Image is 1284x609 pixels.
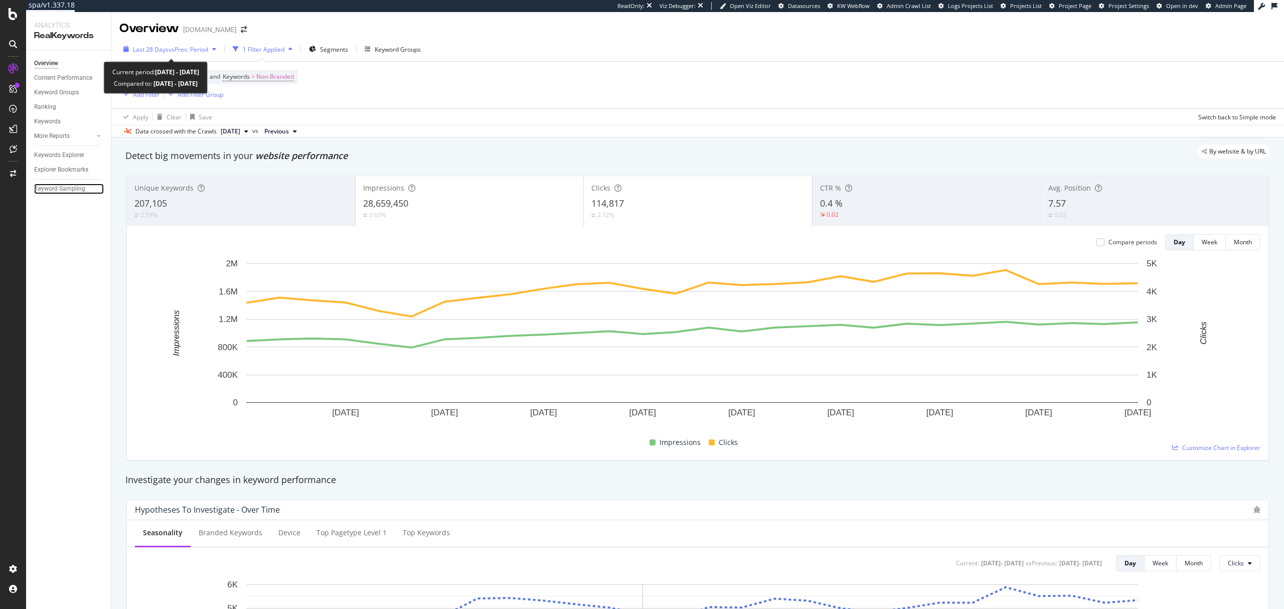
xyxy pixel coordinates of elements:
[34,87,79,98] div: Keyword Groups
[1099,2,1149,10] a: Project Settings
[178,90,223,99] div: Add Filter Group
[1147,370,1157,380] text: 1K
[375,45,421,54] div: Keyword Groups
[431,408,458,417] text: [DATE]
[34,116,104,127] a: Keywords
[827,408,854,417] text: [DATE]
[256,70,294,84] span: Non-Branded
[1185,559,1203,567] div: Month
[1048,214,1052,217] img: Equal
[243,45,284,54] div: 1 Filter Applied
[591,197,624,209] span: 114,817
[1153,559,1168,567] div: Week
[1147,287,1157,296] text: 4K
[34,20,103,30] div: Analytics
[926,408,953,417] text: [DATE]
[1059,559,1102,567] div: [DATE] - [DATE]
[229,41,296,57] button: 1 Filter Applied
[530,408,557,417] text: [DATE]
[34,73,92,83] div: Content Performance
[837,2,870,10] span: KW Webflow
[1059,2,1091,10] span: Project Page
[728,408,755,417] text: [DATE]
[223,72,250,81] span: Keywords
[1025,408,1052,417] text: [DATE]
[169,45,208,54] span: vs Prev. Period
[1172,443,1260,452] a: Customize Chart in Explorer
[1108,2,1149,10] span: Project Settings
[34,184,85,194] div: Keyword Sampling
[827,210,839,219] div: 0.02
[1125,559,1136,567] div: Day
[778,2,820,10] a: Datasources
[1147,343,1157,352] text: 2K
[1048,197,1066,209] span: 7.57
[629,408,657,417] text: [DATE]
[34,184,104,194] a: Keyword Sampling
[981,559,1024,567] div: [DATE] - [DATE]
[153,109,182,125] button: Clear
[1010,2,1042,10] span: Projects List
[251,72,255,81] span: =
[34,73,104,83] a: Content Performance
[143,528,183,538] div: Seasonality
[114,78,198,89] div: Compared to:
[34,131,70,141] div: More Reports
[1049,2,1091,10] a: Project Page
[252,126,260,135] span: vs
[119,41,220,57] button: Last 28 DaysvsPrev. Period
[363,214,367,217] img: Equal
[1228,559,1244,567] span: Clicks
[135,505,280,515] div: Hypotheses to Investigate - Over Time
[34,165,104,175] a: Explorer Bookmarks
[34,102,104,112] a: Ranking
[264,127,289,136] span: Previous
[227,580,238,589] text: 6K
[1215,2,1246,10] span: Admin Page
[1194,109,1276,125] button: Switch back to Simple mode
[34,87,104,98] a: Keyword Groups
[820,197,843,209] span: 0.4 %
[133,90,159,99] div: Add Filter
[164,88,223,100] button: Add Filter Group
[34,131,94,141] a: More Reports
[134,183,194,193] span: Unique Keywords
[34,58,104,69] a: Overview
[134,197,167,209] span: 207,105
[199,528,262,538] div: Branded Keywords
[219,315,238,324] text: 1.2M
[1234,238,1252,246] div: Month
[152,79,198,88] b: [DATE] - [DATE]
[877,2,931,10] a: Admin Crawl List
[788,2,820,10] span: Datasources
[119,20,179,37] div: Overview
[119,109,148,125] button: Apply
[320,45,348,54] span: Segments
[403,528,450,538] div: Top Keywords
[34,58,58,69] div: Overview
[34,150,104,161] a: Keywords Explorer
[119,88,159,100] button: Add Filter
[361,41,425,57] button: Keyword Groups
[828,2,870,10] a: KW Webflow
[241,26,247,33] div: arrow-right-arrow-left
[1198,113,1276,121] div: Switch back to Simple mode
[186,109,212,125] button: Save
[938,2,993,10] a: Logs Projects List
[1147,315,1157,324] text: 3K
[1001,2,1042,10] a: Projects List
[1026,559,1057,567] div: vs Previous :
[719,436,738,448] span: Clicks
[217,125,252,137] button: [DATE]
[135,258,1250,432] svg: A chart.
[278,528,300,538] div: Device
[218,343,238,352] text: 800K
[1116,555,1145,571] button: Day
[34,116,61,127] div: Keywords
[1174,238,1185,246] div: Day
[369,211,386,219] div: 3.65%
[1108,238,1157,246] div: Compare periods
[1054,211,1066,219] div: 0.03
[1194,234,1226,250] button: Week
[1166,2,1198,10] span: Open in dev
